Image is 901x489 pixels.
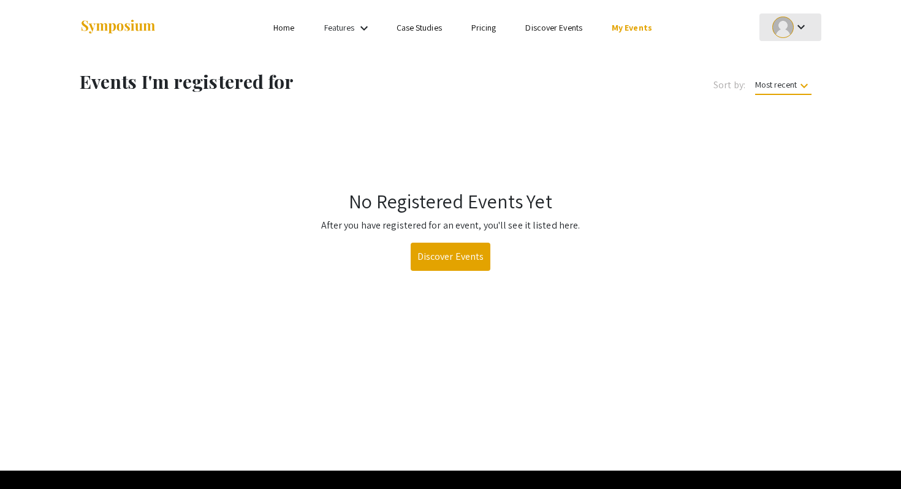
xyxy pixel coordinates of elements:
[759,13,821,41] button: Expand account dropdown
[324,22,355,33] a: Features
[80,70,504,93] h1: Events I'm registered for
[612,22,652,33] a: My Events
[745,74,821,96] button: Most recent
[80,19,156,36] img: Symposium by ForagerOne
[397,22,442,33] a: Case Studies
[273,22,294,33] a: Home
[755,79,812,95] span: Most recent
[83,218,818,233] p: After you have registered for an event, you'll see it listed here.
[525,22,582,33] a: Discover Events
[83,189,818,213] h1: No Registered Events Yet
[357,21,371,36] mat-icon: Expand Features list
[471,22,496,33] a: Pricing
[797,78,812,93] mat-icon: keyboard_arrow_down
[9,434,52,480] iframe: Chat
[794,20,808,34] mat-icon: Expand account dropdown
[411,243,491,271] a: Discover Events
[713,78,745,93] span: Sort by:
